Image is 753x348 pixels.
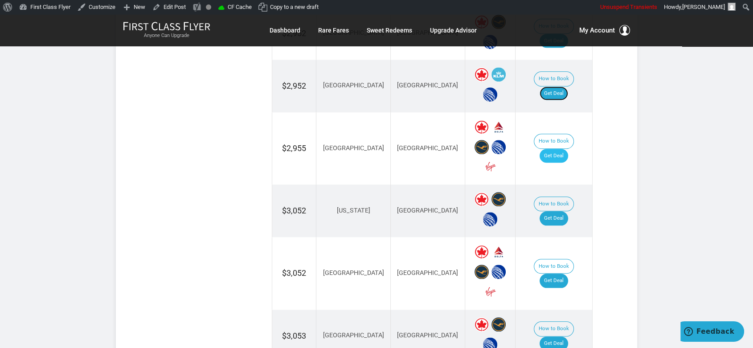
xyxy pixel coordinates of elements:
[475,192,489,206] span: Air Canada
[323,144,384,152] span: [GEOGRAPHIC_DATA]
[491,317,506,332] span: Lufthansa
[397,82,458,89] span: [GEOGRAPHIC_DATA]
[540,211,568,225] a: Get Deal
[323,82,384,89] span: [GEOGRAPHIC_DATA]
[491,192,506,206] span: Lufthansa
[323,269,384,277] span: [GEOGRAPHIC_DATA]
[270,22,300,38] a: Dashboard
[397,269,458,277] span: [GEOGRAPHIC_DATA]
[282,206,306,215] span: $3,052
[534,321,574,336] button: How to Book
[336,207,370,214] span: [US_STATE]
[475,140,489,154] span: Lufthansa
[282,268,306,278] span: $3,052
[534,197,574,212] button: How to Book
[540,274,568,288] a: Get Deal
[397,207,458,214] span: [GEOGRAPHIC_DATA]
[491,265,506,279] span: United
[475,265,489,279] span: Lufthansa
[397,332,458,339] span: [GEOGRAPHIC_DATA]
[397,144,458,152] span: [GEOGRAPHIC_DATA]
[534,134,574,149] button: How to Book
[123,21,210,39] a: First Class FlyerAnyone Can Upgrade
[682,4,725,10] span: [PERSON_NAME]
[475,317,489,332] span: Air Canada
[534,259,574,274] button: How to Book
[600,4,657,10] span: Unsuspend Transients
[430,22,477,38] a: Upgrade Advisor
[318,22,349,38] a: Rare Fares
[367,22,412,38] a: Sweet Redeems
[680,321,744,344] iframe: Opens a widget where you can find more information
[483,212,497,226] span: United
[282,331,306,340] span: $3,053
[483,87,497,102] span: United
[282,81,306,90] span: $2,952
[579,25,615,36] span: My Account
[483,285,497,299] span: Virgin Atlantic
[491,245,506,259] span: Delta Airlines
[282,143,306,153] span: $2,955
[540,86,568,101] a: Get Deal
[475,67,489,82] span: Air Canada
[579,25,630,36] button: My Account
[123,21,210,31] img: First Class Flyer
[123,33,210,39] small: Anyone Can Upgrade
[475,245,489,259] span: Air Canada
[540,149,568,163] a: Get Deal
[323,332,384,339] span: [GEOGRAPHIC_DATA]
[534,71,574,86] button: How to Book
[491,140,506,154] span: United
[491,120,506,134] span: Delta Airlines
[483,160,497,174] span: Virgin Atlantic
[475,120,489,134] span: Air Canada
[491,67,506,82] span: KLM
